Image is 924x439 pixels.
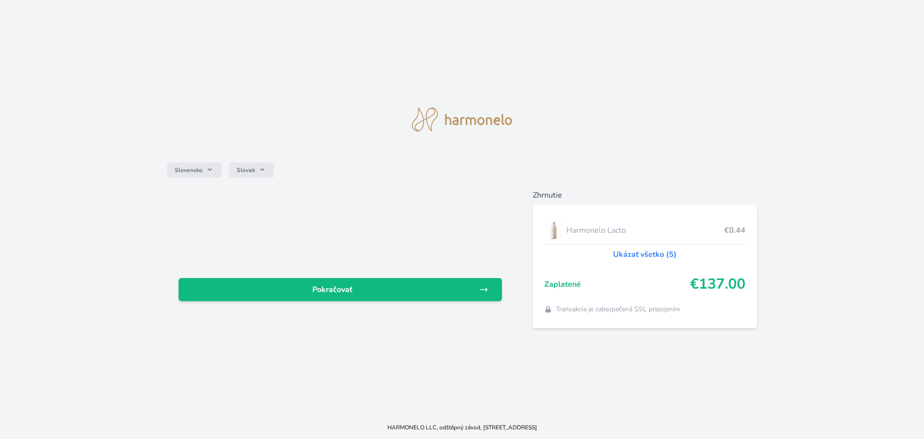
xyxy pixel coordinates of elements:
span: Harmonelo Lacto [566,225,725,236]
a: Pokračovať [179,278,502,301]
span: €137.00 [690,276,745,293]
a: Ukázať všetko (5) [613,249,677,260]
h6: Zhrnutie [533,189,757,201]
button: Slovensko [167,162,221,178]
img: logo.svg [412,107,512,132]
span: Slovensko [175,166,203,174]
span: Zaplatené [544,279,691,290]
span: Slovak [237,166,255,174]
button: Slovak [229,162,274,178]
img: CLEAN_LACTO_se_stinem_x-hi-lo.jpg [544,218,563,242]
span: Pokračovať [186,284,479,295]
span: Transakcia je zabezpečená SSL pripojením [556,305,680,314]
span: €0.44 [724,225,745,236]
